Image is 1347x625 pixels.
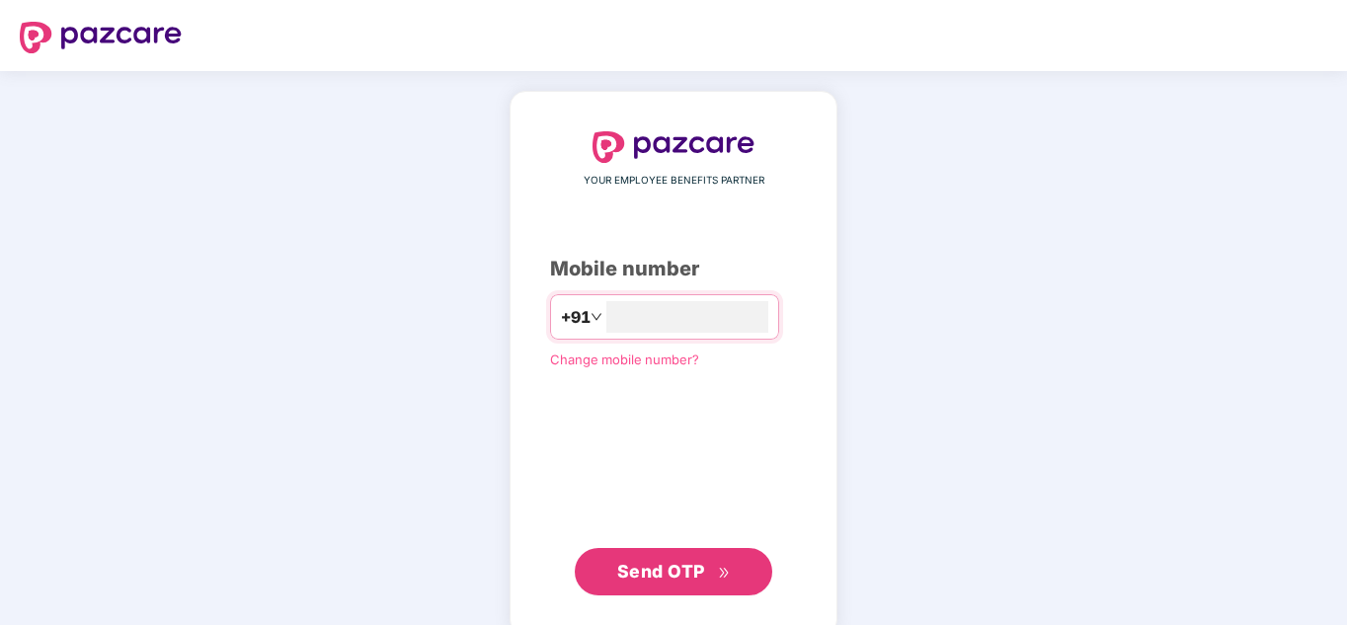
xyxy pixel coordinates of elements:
div: Mobile number [550,254,797,284]
span: double-right [718,567,731,580]
button: Send OTPdouble-right [575,548,772,595]
span: Send OTP [617,561,705,582]
img: logo [20,22,182,53]
span: down [591,311,602,323]
a: Change mobile number? [550,352,699,367]
img: logo [593,131,754,163]
span: YOUR EMPLOYEE BENEFITS PARTNER [584,173,764,189]
span: +91 [561,305,591,330]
